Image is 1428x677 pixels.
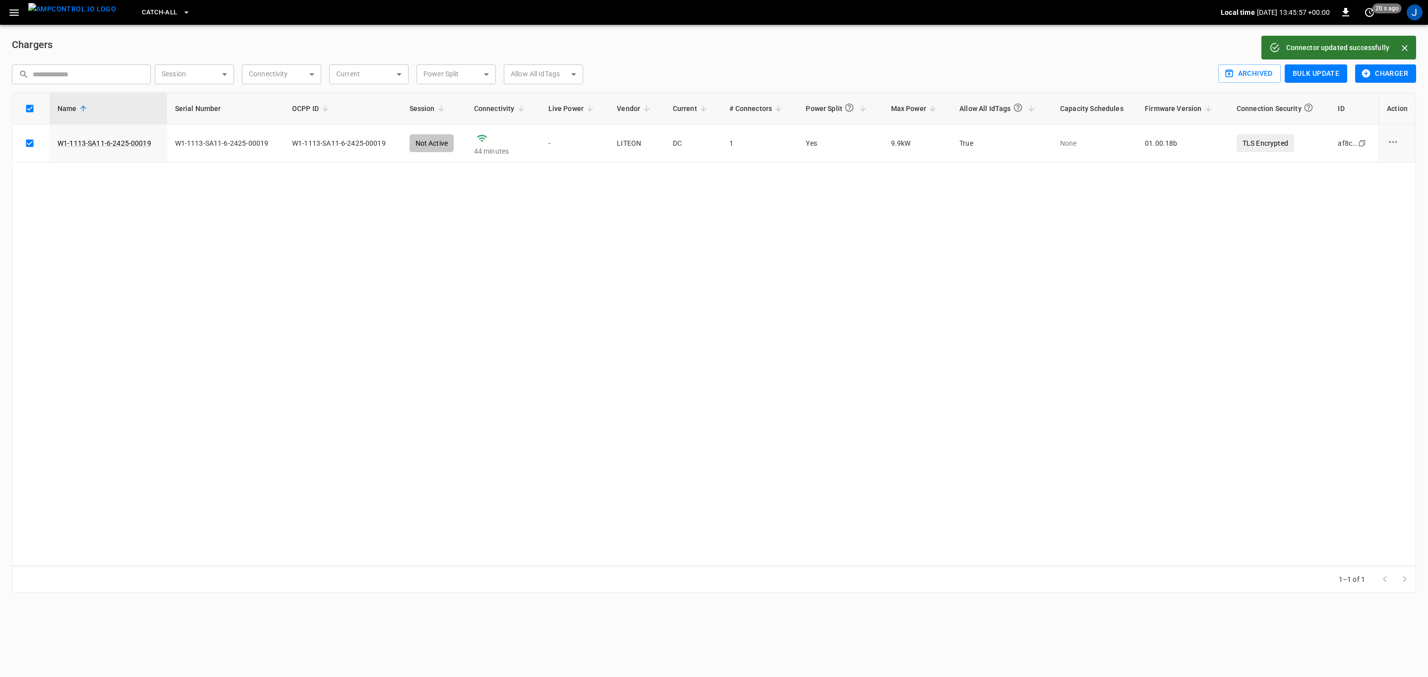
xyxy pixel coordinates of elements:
span: Name [58,103,90,114]
div: af8c ... [1338,138,1358,148]
div: copy [1358,138,1368,149]
div: Not Active [410,134,454,152]
button: Catch-all [138,3,194,22]
th: ID [1330,93,1378,124]
span: Max Power [891,103,939,114]
p: None [1060,138,1129,148]
button: Close [1397,41,1412,56]
td: 1 [721,124,798,163]
th: Capacity Schedules [1052,93,1137,124]
img: ampcontrol.io logo [28,3,116,15]
span: Vendor [617,103,653,114]
span: # Connectors [729,103,785,114]
p: Local time [1221,7,1255,17]
td: 01.00.18b [1137,124,1229,163]
p: 44 minutes [474,146,533,156]
button: Bulk update [1285,64,1347,83]
th: Serial Number [167,93,285,124]
span: Session [410,103,448,114]
p: 1–1 of 1 [1339,574,1365,584]
p: TLS Encrypted [1237,134,1294,152]
div: Connection Security [1237,99,1315,118]
td: W1-1113-SA11-6-2425-00019 [284,124,402,163]
td: Yes [798,124,883,163]
div: Connector updated successfully [1286,39,1390,56]
td: LITEON [609,124,664,163]
span: Connectivity [474,103,528,114]
button: Charger [1355,64,1416,83]
a: W1-1113-SA11-6-2425-00019 [58,138,151,148]
span: Current [673,103,710,114]
span: Firmware Version [1145,103,1214,114]
th: Action [1378,93,1416,124]
button: Archived [1218,64,1281,83]
td: - [540,124,609,163]
h6: Chargers [12,37,1416,53]
span: Live Power [548,103,597,114]
div: charge point options [1387,136,1408,151]
td: True [952,124,1052,163]
div: profile-icon [1407,4,1423,20]
td: 9.9 kW [883,124,952,163]
span: Allow All IdTags [959,99,1037,118]
span: Power Split [806,99,869,118]
span: OCPP ID [292,103,332,114]
button: set refresh interval [1362,4,1377,20]
p: [DATE] 13:45:57 +00:00 [1257,7,1330,17]
span: Catch-all [142,7,177,18]
td: DC [665,124,722,163]
span: 20 s ago [1372,3,1402,13]
td: W1-1113-SA11-6-2425-00019 [167,124,285,163]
